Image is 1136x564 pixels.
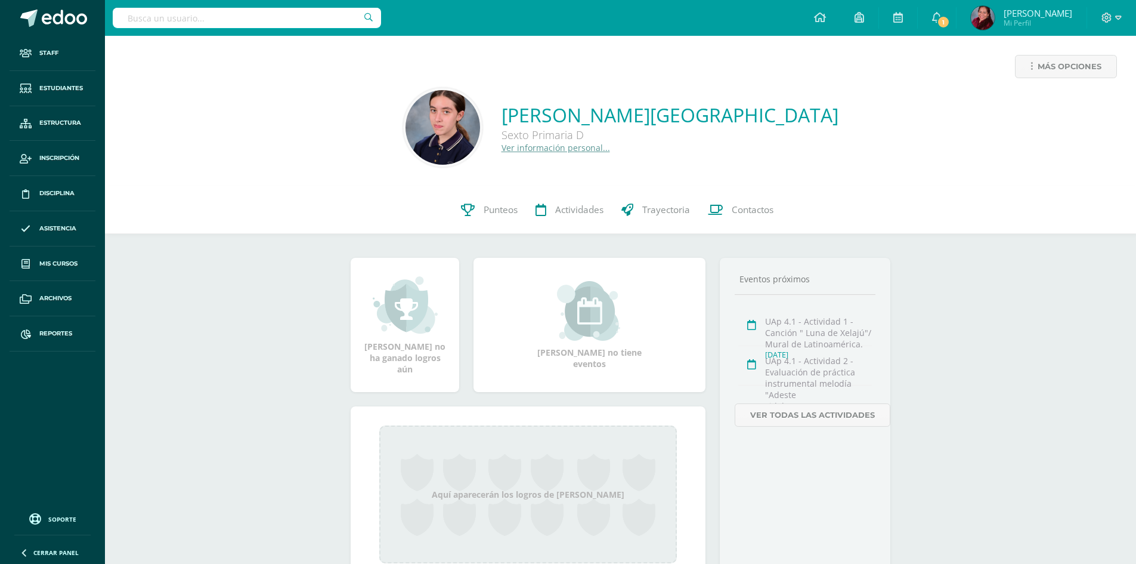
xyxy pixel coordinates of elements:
a: Más opciones [1015,55,1117,78]
a: Asistencia [10,211,95,246]
a: Soporte [14,510,91,526]
div: Sexto Primaria D [502,128,838,142]
a: Staff [10,36,95,71]
a: [PERSON_NAME][GEOGRAPHIC_DATA] [502,102,838,128]
a: Punteos [452,186,527,234]
span: Cerrar panel [33,548,79,557]
a: Reportes [10,316,95,352]
span: Contactos [732,204,773,216]
span: Staff [39,48,58,58]
img: event_small.png [557,281,622,341]
span: Punteos [484,204,518,216]
span: Más opciones [1038,56,1101,78]
a: Ver todas las actividades [735,403,890,427]
span: Estudiantes [39,84,83,93]
a: Estudiantes [10,71,95,106]
div: Aquí aparecerán los logros de [PERSON_NAME] [379,426,677,563]
a: Contactos [699,186,782,234]
div: [PERSON_NAME] no ha ganado logros aún [363,275,447,375]
a: Estructura [10,106,95,141]
span: Trayectoria [642,204,690,216]
span: Disciplina [39,189,75,198]
span: 1 [937,16,950,29]
a: Actividades [527,186,612,234]
span: Inscripción [39,153,79,163]
img: 00c1b1db20a3e38a90cfe610d2c2e2f3.png [971,6,995,30]
a: Archivos [10,281,95,316]
img: achievement_small.png [373,275,438,335]
div: UAp 4.1 - Actividad 1 - Canción " Luna de Xelajú"/ Mural de Latinoamérica. [765,316,872,350]
a: Trayectoria [612,186,699,234]
input: Busca un usuario... [113,8,381,28]
a: Mis cursos [10,246,95,282]
span: Soporte [48,515,76,523]
span: Actividades [555,204,603,216]
a: Ver información personal... [502,142,610,153]
a: Disciplina [10,176,95,211]
span: Mi Perfil [1004,18,1072,28]
span: Archivos [39,294,72,303]
div: UAp 4.1 - Actividad 2 - Evaluación de práctica instrumental melodía "Adeste Fideles"/[PERSON_NAME] [765,355,872,412]
div: [PERSON_NAME] no tiene eventos [530,281,649,369]
span: Reportes [39,329,72,338]
img: 8a06b67f626a5a3f41e52afd3b41bb81.png [406,90,480,165]
span: Asistencia [39,224,76,233]
a: Inscripción [10,141,95,176]
span: [PERSON_NAME] [1004,7,1072,19]
span: Estructura [39,118,81,128]
div: Eventos próximos [735,273,875,285]
span: Mis cursos [39,259,78,269]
